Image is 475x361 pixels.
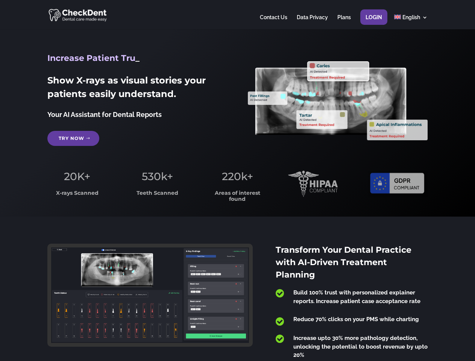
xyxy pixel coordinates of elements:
[394,15,428,29] a: English
[248,61,427,140] img: X_Ray_annotated
[47,74,227,105] h2: Show X-rays as visual stories your patients easily understand.
[293,335,428,358] span: Increase upto 30% more pathology detection, unlocking the potential to boost revenue by upto 20%
[47,131,99,146] a: Try Now
[208,190,267,206] h3: Areas of interest found
[142,170,173,183] span: 530k+
[276,245,411,280] span: Transform Your Dental Practice with AI-Driven Treatment Planning
[293,316,419,323] span: Reduce 70% clicks on your PMS while charting
[402,14,420,20] span: English
[47,53,135,63] span: Increase Patient Tru
[222,170,253,183] span: 220k+
[49,8,108,22] img: CheckDent AI
[276,334,284,344] span: 
[64,170,90,183] span: 20K+
[135,53,140,63] span: _
[47,111,162,118] span: Your AI Assistant for Dental Reports
[366,15,382,29] a: Login
[293,289,420,305] span: Build 100% trust with personalized explainer reports. Increase patient case acceptance rate
[337,15,351,29] a: Plans
[276,288,284,298] span: 
[276,317,284,326] span: 
[260,15,287,29] a: Contact Us
[297,15,328,29] a: Data Privacy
